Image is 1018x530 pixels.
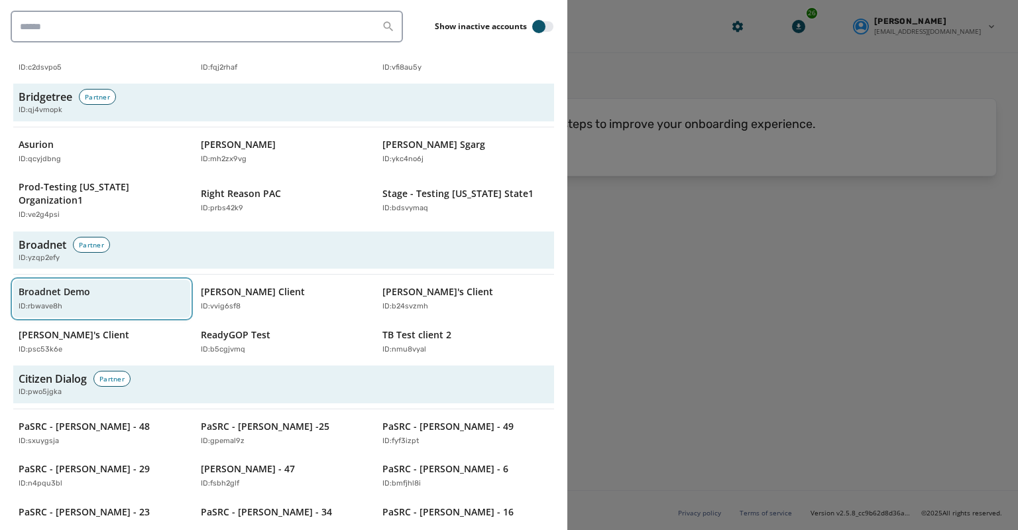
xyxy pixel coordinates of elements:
p: [PERSON_NAME] Sgarg [382,138,485,151]
p: PaSRC - [PERSON_NAME] - 29 [19,462,150,476]
button: PaSRC - [PERSON_NAME] -25ID:gpemal9z [196,415,372,452]
p: ReadyGOP Test [201,328,270,342]
button: [PERSON_NAME]'s ClientID:b24svzmh [377,280,554,318]
p: TB Test client 2 [382,328,451,342]
button: PaSRC - [PERSON_NAME] - 48ID:sxuygsja [13,415,190,452]
p: Asurion [19,138,54,151]
p: ID: bmfjhl8i [382,478,421,490]
p: Stage - Testing [US_STATE] State1 [382,187,534,200]
p: Broadnet Demo [19,285,90,298]
div: Partner [73,237,110,253]
p: ID: sxuygsja [19,436,59,447]
div: Partner [93,371,131,387]
p: ID: b24svzmh [382,301,428,312]
button: Broadnet DemoID:rbwave8h [13,280,190,318]
button: PaSRC - [PERSON_NAME] - 6ID:bmfjhl8i [377,457,554,495]
p: ID: qcyjdbng [19,154,61,165]
p: PaSRC - [PERSON_NAME] - 49 [382,420,514,433]
button: BridgetreePartnerID:qj4vmopk [13,84,554,121]
button: Prod-Testing [US_STATE] Organization1ID:ve2g4psi [13,175,190,226]
button: ReadyGOP TestID:b5cgjvmq [196,323,372,361]
button: ST test clientID:c2dsvpo5 [13,41,190,79]
button: AsurionID:qcyjdbng [13,133,190,170]
button: [PERSON_NAME] SgargID:ykc4no6j [377,133,554,170]
p: [PERSON_NAME] - 47 [201,462,295,476]
p: ID: bdsvymaq [382,203,428,214]
p: ID: b5cgjvmq [201,344,245,356]
p: ID: vvig6sf8 [201,301,241,312]
p: [PERSON_NAME]'s Client [19,328,129,342]
button: Citizen DialogPartnerID:pwo5jgka [13,365,554,403]
p: ID: fyf3izpt [382,436,419,447]
p: PaSRC - [PERSON_NAME] -25 [201,420,329,433]
p: ID: nmu8vyal [382,344,426,356]
p: PaSRC - [PERSON_NAME] - 48 [19,420,150,433]
p: [PERSON_NAME]'s Client [382,285,493,298]
h3: Broadnet [19,237,66,253]
p: Right Reason PAC [201,187,281,200]
p: ID: ve2g4psi [19,210,60,221]
p: ID: prbs42k9 [201,203,243,214]
button: PaSRC - [PERSON_NAME] - 49ID:fyf3izpt [377,415,554,452]
button: BroadnetPartnerID:yzqp2efy [13,232,554,269]
label: Show inactive accounts [435,21,527,32]
p: ID: fqj2rhaf [201,62,237,74]
p: [PERSON_NAME] Client [201,285,305,298]
button: [PERSON_NAME] ClientID:vvig6sf8 [196,280,372,318]
h3: Citizen Dialog [19,371,87,387]
p: ID: psc53k6e [19,344,62,356]
div: Partner [79,89,116,105]
p: ID: n4pqu3bl [19,478,62,490]
p: PaSRC - [PERSON_NAME] - 34 [201,505,332,519]
button: TB Test client 2ID:nmu8vyal [377,323,554,361]
p: ID: fsbh2glf [201,478,239,490]
button: TB & CoID:fqj2rhaf [196,41,372,79]
h3: Bridgetree [19,89,72,105]
p: PaSRC - [PERSON_NAME] - 23 [19,505,150,519]
button: Stage - Testing [US_STATE] State1ID:bdsvymaq [377,175,554,226]
button: [PERSON_NAME] - 47ID:fsbh2glf [196,457,372,495]
p: ID: vfi8au5y [382,62,422,74]
button: Toll Free ClientID:vfi8au5y [377,41,554,79]
span: ID: yzqp2efy [19,253,60,264]
p: ID: rbwave8h [19,301,62,312]
span: ID: qj4vmopk [19,105,62,116]
button: Right Reason PACID:prbs42k9 [196,175,372,226]
button: PaSRC - [PERSON_NAME] - 29ID:n4pqu3bl [13,457,190,495]
p: ID: mh2zx9vg [201,154,247,165]
p: PaSRC - [PERSON_NAME] - 16 [382,505,514,519]
p: ID: c2dsvpo5 [19,62,62,74]
p: [PERSON_NAME] [201,138,276,151]
p: Prod-Testing [US_STATE] Organization1 [19,180,172,207]
span: ID: pwo5jgka [19,387,62,398]
p: ID: gpemal9z [201,436,245,447]
p: PaSRC - [PERSON_NAME] - 6 [382,462,508,476]
button: [PERSON_NAME]ID:mh2zx9vg [196,133,372,170]
p: ID: ykc4no6j [382,154,424,165]
button: [PERSON_NAME]'s ClientID:psc53k6e [13,323,190,361]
